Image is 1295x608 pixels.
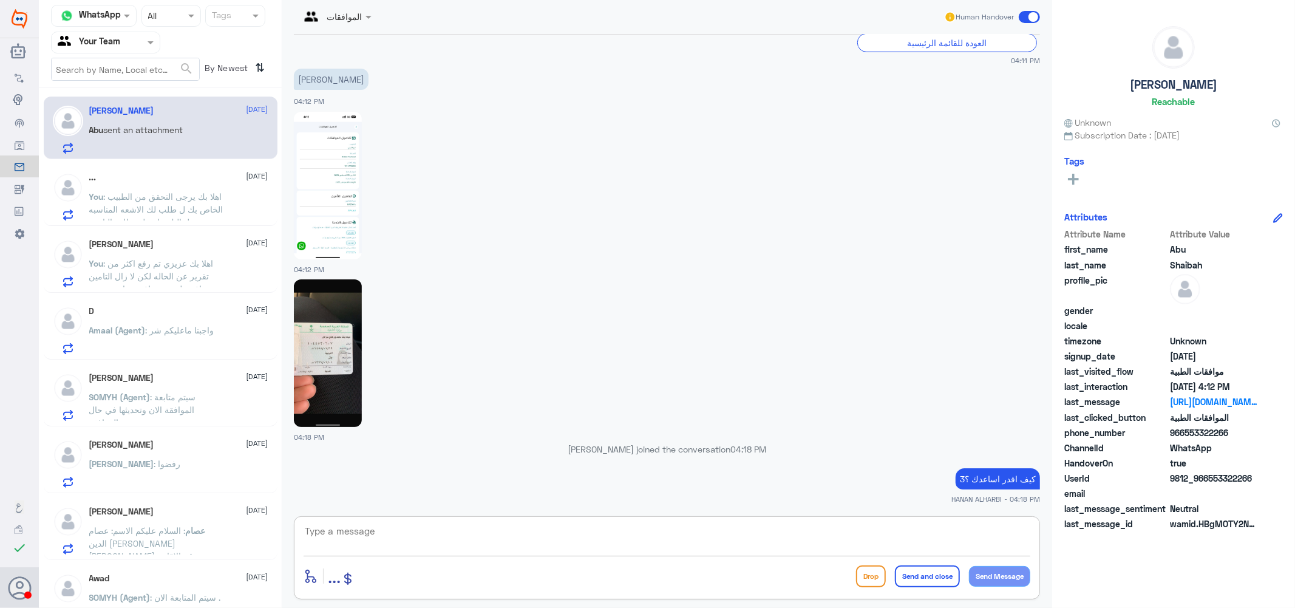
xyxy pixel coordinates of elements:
[1170,487,1258,500] span: null
[179,61,194,76] span: search
[104,125,183,135] span: sent an attachment
[1170,457,1258,470] span: true
[1170,319,1258,332] span: null
[1064,116,1112,129] span: Unknown
[1170,350,1258,363] span: 2025-09-01T13:11:33.472Z
[89,239,154,250] h5: Khaled Elmitwalli
[1170,411,1258,424] span: الموافقات الطبية
[1170,517,1258,530] span: wamid.HBgMOTY2NTUzMzIyMjY2FQIAEhgUM0FCRkE2RUEyNTY5QzdENzVDOEQA
[58,7,76,25] img: whatsapp.png
[1064,228,1168,241] span: Attribute Name
[53,106,83,136] img: defaultAdmin.png
[1170,228,1258,241] span: Attribute Value
[857,33,1037,52] div: العودة للقائمة الرئيسية
[1064,426,1168,439] span: phone_number
[895,565,960,587] button: Send and close
[53,239,83,270] img: defaultAdmin.png
[246,505,268,516] span: [DATE]
[12,9,27,29] img: Widebot Logo
[294,112,362,259] img: 24572032835763119.jpg
[1170,395,1258,408] a: [URL][DOMAIN_NAME]
[89,592,151,603] span: SOMYH (Agent)
[246,104,268,115] span: [DATE]
[956,12,1015,22] span: Human Handover
[294,97,324,105] span: 04:12 PM
[89,258,214,307] span: : اهلا بك عزيزي تم رفع اكثر من تقرير عن الحاله لكن لا زال التامين رافض لوجود موافقه سابقه يرجى ال...
[294,265,324,273] span: 04:12 PM
[1152,96,1195,107] h6: Reachable
[1064,259,1168,272] span: last_name
[154,459,181,469] span: : رفضوا
[1170,365,1258,378] span: موافقات الطبية
[1170,304,1258,317] span: null
[1130,78,1217,92] h5: [PERSON_NAME]
[1064,129,1283,142] span: Subscription Date : [DATE]
[1064,395,1168,408] span: last_message
[53,507,83,537] img: defaultAdmin.png
[246,237,268,248] span: [DATE]
[951,494,1040,504] span: HANAN ALHARBI - 04:18 PM
[53,306,83,336] img: defaultAdmin.png
[1064,472,1168,485] span: UserId
[1170,259,1258,272] span: Shaibah
[294,279,362,427] img: 788517826992210.jpg
[294,69,369,90] p: 1/9/2025, 4:12 PM
[89,459,154,469] span: [PERSON_NAME]
[328,565,341,587] span: ...
[328,562,341,590] button: ...
[1170,426,1258,439] span: 966553322266
[89,125,104,135] span: Abu
[53,373,83,403] img: defaultAdmin.png
[294,443,1040,456] p: [PERSON_NAME] joined the conversation
[58,33,76,52] img: yourTeam.svg
[1064,243,1168,256] span: first_name
[294,433,324,441] span: 04:18 PM
[856,565,886,587] button: Drop
[246,371,268,382] span: [DATE]
[1170,243,1258,256] span: Abu
[89,191,223,227] span: : اهلا بك يرجى التحقق من الطبيب الخاص بك ل طلب لك الاشعه المناسبه لحالتك بناء على طلب التامين
[89,392,196,428] span: : سيتم متابعة الموافقة الان وتحديثها في حال الموافقة .
[146,325,214,335] span: : واجبنا ماعليكم شر
[969,566,1030,587] button: Send Message
[256,58,265,78] i: ⇅
[89,440,154,450] h5: Abdulrahman
[730,444,766,454] span: 04:18 PM
[89,325,146,335] span: Amaal (Agent)
[1064,365,1168,378] span: last_visited_flow
[1064,274,1168,302] span: profile_pic
[1170,442,1258,454] span: 2
[89,507,154,517] h5: عصام الدين عبد المطلب
[1170,335,1258,347] span: Unknown
[89,258,104,268] span: You
[89,373,154,383] h5: Abdelrahman Sharif
[89,306,95,316] h5: D
[1064,442,1168,454] span: ChannelId
[12,541,27,555] i: check
[1170,380,1258,393] span: 2025-09-01T13:12:27.437Z
[246,171,268,182] span: [DATE]
[52,58,199,80] input: Search by Name, Local etc…
[89,392,151,402] span: SOMYH (Agent)
[1064,335,1168,347] span: timezone
[8,576,31,599] button: Avatar
[956,468,1040,490] p: 1/9/2025, 4:18 PM
[246,438,268,449] span: [DATE]
[1064,211,1107,222] h6: Attributes
[151,592,221,603] span: : سيتم المتابعة الان .
[210,9,231,24] div: Tags
[1064,487,1168,500] span: email
[1064,380,1168,393] span: last_interaction
[186,525,206,536] span: عصام
[1064,304,1168,317] span: gender
[1064,350,1168,363] span: signup_date
[246,304,268,315] span: [DATE]
[1011,55,1040,66] span: 04:11 PM
[1064,411,1168,424] span: last_clicked_button
[53,172,83,203] img: defaultAdmin.png
[1064,517,1168,530] span: last_message_id
[89,191,104,202] span: You
[1064,457,1168,470] span: HandoverOn
[1170,274,1200,304] img: defaultAdmin.png
[1170,502,1258,515] span: 0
